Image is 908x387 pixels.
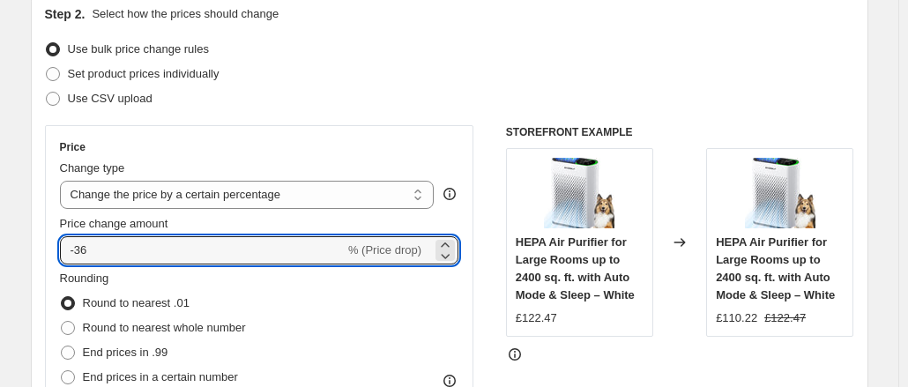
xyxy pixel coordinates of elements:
div: £110.22 [716,309,757,327]
span: Set product prices individually [68,67,220,80]
div: help [441,185,458,203]
h3: Price [60,140,86,154]
img: 71Vk2bwVWaL_80x.jpg [745,158,815,228]
span: Use CSV upload [68,92,153,105]
span: Round to nearest whole number [83,321,246,334]
span: HEPA Air Purifier for Large Rooms up to 2400 sq. ft. with Auto Mode & Sleep – White [516,235,635,301]
span: End prices in a certain number [83,370,238,383]
span: % (Price drop) [348,243,421,257]
input: -15 [60,236,345,264]
span: Rounding [60,272,109,285]
p: Select how the prices should change [92,5,279,23]
span: Round to nearest .01 [83,296,190,309]
span: Use bulk price change rules [68,42,209,56]
span: Change type [60,161,125,175]
h2: Step 2. [45,5,86,23]
h6: STOREFRONT EXAMPLE [506,125,854,139]
strike: £122.47 [764,309,806,327]
img: 71Vk2bwVWaL_80x.jpg [544,158,614,228]
span: HEPA Air Purifier for Large Rooms up to 2400 sq. ft. with Auto Mode & Sleep – White [716,235,835,301]
span: Price change amount [60,217,168,230]
span: End prices in .99 [83,346,168,359]
div: £122.47 [516,309,557,327]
